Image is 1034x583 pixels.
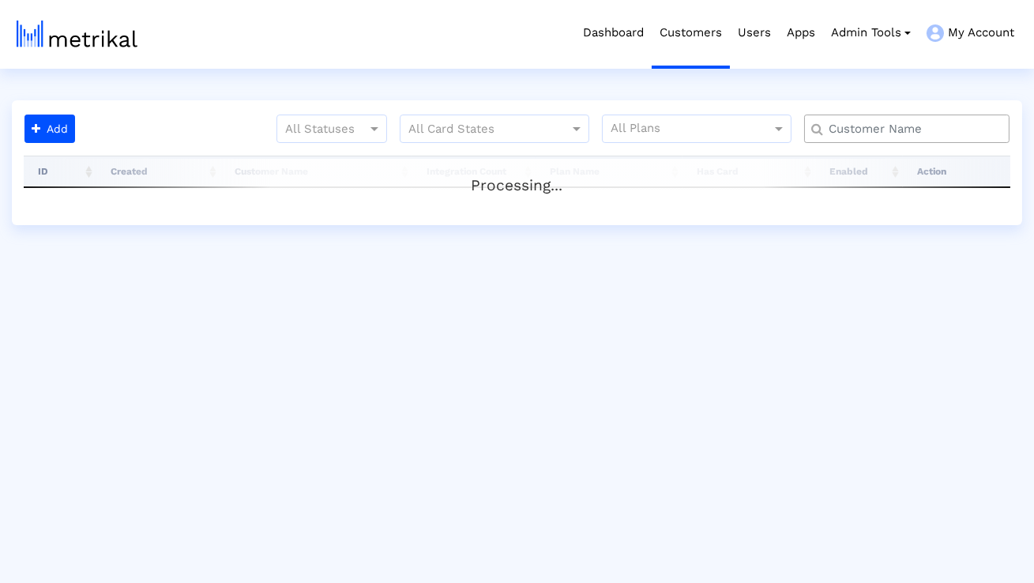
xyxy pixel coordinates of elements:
[17,21,137,47] img: metrical-logo-light.png
[611,119,774,140] input: All Plans
[96,156,220,187] th: Created
[903,156,1010,187] th: Action
[24,156,96,187] th: ID
[682,156,815,187] th: Has Card
[927,24,944,42] img: my-account-menu-icon.png
[536,156,683,187] th: Plan Name
[815,156,903,187] th: Enabled
[408,119,552,140] input: All Card States
[220,156,412,187] th: Customer Name
[412,156,536,187] th: Integration Count
[24,159,1010,190] div: Processing...
[24,115,75,143] button: Add
[818,121,1003,137] input: Customer Name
